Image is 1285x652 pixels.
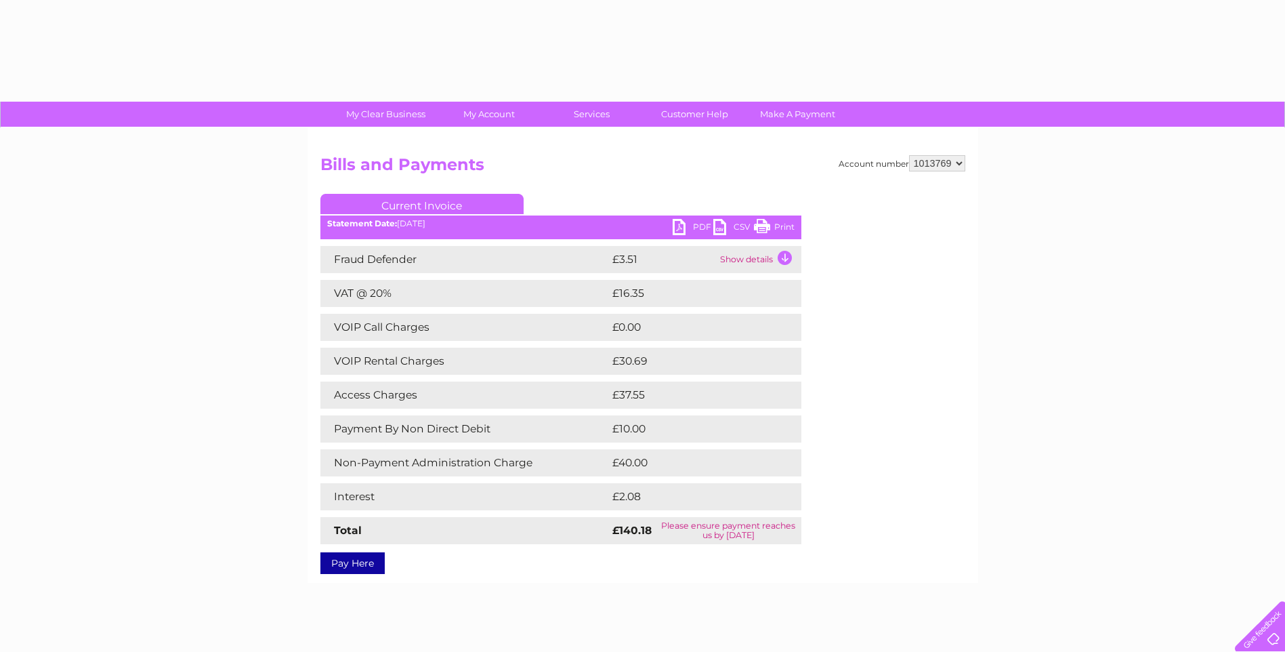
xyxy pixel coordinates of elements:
[639,102,751,127] a: Customer Help
[673,219,713,239] a: PDF
[609,348,775,375] td: £30.69
[320,552,385,574] a: Pay Here
[754,219,795,239] a: Print
[330,102,442,127] a: My Clear Business
[320,246,609,273] td: Fraud Defender
[609,415,774,443] td: £10.00
[839,155,965,171] div: Account number
[320,449,609,476] td: Non-Payment Administration Charge
[320,194,524,214] a: Current Invoice
[609,449,775,476] td: £40.00
[320,219,801,228] div: [DATE]
[609,246,717,273] td: £3.51
[320,314,609,341] td: VOIP Call Charges
[656,517,801,544] td: Please ensure payment reaches us by [DATE]
[536,102,648,127] a: Services
[320,483,609,510] td: Interest
[609,280,773,307] td: £16.35
[320,155,965,181] h2: Bills and Payments
[320,415,609,443] td: Payment By Non Direct Debit
[742,102,854,127] a: Make A Payment
[320,382,609,409] td: Access Charges
[320,280,609,307] td: VAT @ 20%
[609,314,770,341] td: £0.00
[327,218,397,228] b: Statement Date:
[717,246,801,273] td: Show details
[320,348,609,375] td: VOIP Rental Charges
[713,219,754,239] a: CSV
[609,382,773,409] td: £37.55
[433,102,545,127] a: My Account
[334,524,362,537] strong: Total
[609,483,770,510] td: £2.08
[612,524,652,537] strong: £140.18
